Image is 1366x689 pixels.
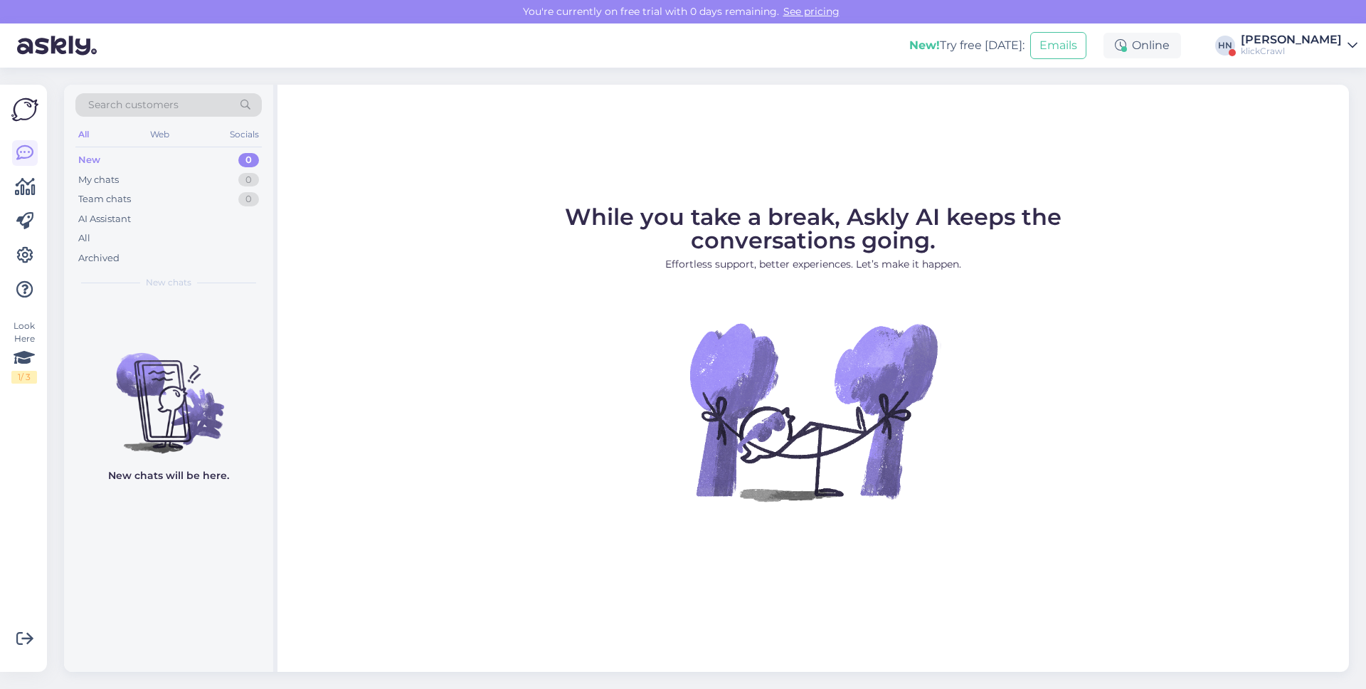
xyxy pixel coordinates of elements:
[685,283,941,540] img: No Chat active
[779,5,844,18] a: See pricing
[11,96,38,123] img: Askly Logo
[500,257,1126,272] p: Effortless support, better experiences. Let’s make it happen.
[1241,34,1342,46] div: [PERSON_NAME]
[227,125,262,144] div: Socials
[88,98,179,112] span: Search customers
[1241,34,1357,57] a: [PERSON_NAME]klickCrawl
[78,153,100,167] div: New
[1241,46,1342,57] div: klickCrawl
[1215,36,1235,56] div: HN
[146,276,191,289] span: New chats
[909,38,940,52] b: New!
[108,468,229,483] p: New chats will be here.
[909,37,1024,54] div: Try free [DATE]:
[64,327,273,456] img: No chats
[11,320,37,384] div: Look Here
[75,125,92,144] div: All
[238,153,259,167] div: 0
[1103,33,1181,58] div: Online
[78,251,120,265] div: Archived
[11,371,37,384] div: 1 / 3
[1030,32,1086,59] button: Emails
[78,173,119,187] div: My chats
[78,192,131,206] div: Team chats
[238,173,259,187] div: 0
[78,231,90,246] div: All
[565,203,1061,254] span: While you take a break, Askly AI keeps the conversations going.
[147,125,172,144] div: Web
[78,212,131,226] div: AI Assistant
[238,192,259,206] div: 0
